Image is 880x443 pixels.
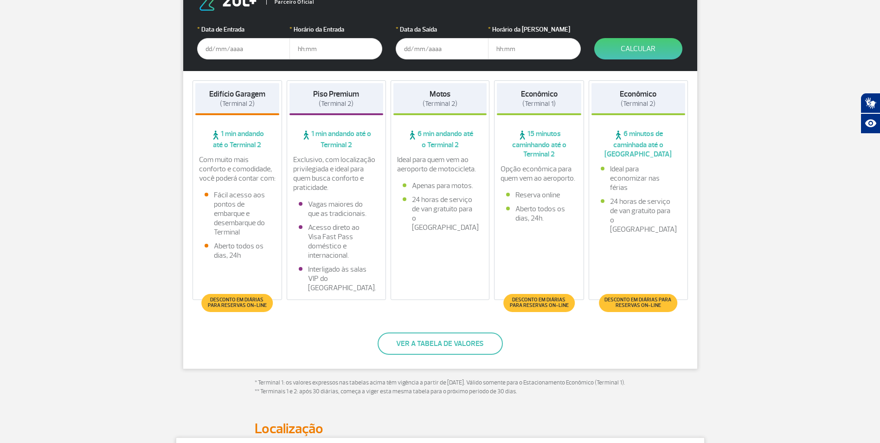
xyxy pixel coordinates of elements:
li: 24 horas de serviço de van gratuito para o [GEOGRAPHIC_DATA] [403,195,478,232]
span: 1 min andando até o Terminal 2 [195,129,280,150]
div: Plugin de acessibilidade da Hand Talk. [861,93,880,134]
label: Data de Entrada [197,25,290,34]
label: Data da Saída [396,25,488,34]
p: Exclusivo, com localização privilegiada e ideal para quem busca conforto e praticidade. [293,155,379,192]
span: 6 minutos de caminhada até o [GEOGRAPHIC_DATA] [591,129,685,159]
input: dd/mm/aaaa [197,38,290,59]
label: Horário da Entrada [289,25,382,34]
h2: Localização [255,420,626,437]
input: dd/mm/aaaa [396,38,488,59]
button: Abrir tradutor de língua de sinais. [861,93,880,113]
li: Aberto todos os dias, 24h. [506,204,572,223]
li: Reserva online [506,190,572,200]
strong: Econômico [521,89,558,99]
span: 6 min andando até o Terminal 2 [393,129,487,150]
span: Desconto em diárias para reservas on-line [206,297,268,308]
label: Horário da [PERSON_NAME] [488,25,581,34]
span: (Terminal 2) [319,99,353,108]
button: Calcular [594,38,682,59]
input: hh:mm [289,38,382,59]
strong: Econômico [620,89,656,99]
span: (Terminal 2) [220,99,255,108]
p: Opção econômica para quem vem ao aeroporto. [501,164,578,183]
button: Abrir recursos assistivos. [861,113,880,134]
li: Vagas maiores do que as tradicionais. [299,200,374,218]
p: Com muito mais conforto e comodidade, você poderá contar com: [199,155,276,183]
li: Interligado às salas VIP do [GEOGRAPHIC_DATA]. [299,265,374,293]
li: Ideal para economizar nas férias [601,164,676,192]
input: hh:mm [488,38,581,59]
li: Acesso direto ao Visa Fast Pass doméstico e internacional. [299,223,374,260]
span: (Terminal 1) [522,99,556,108]
span: 15 minutos caminhando até o Terminal 2 [497,129,581,159]
span: (Terminal 2) [621,99,655,108]
li: 24 horas de serviço de van gratuito para o [GEOGRAPHIC_DATA] [601,197,676,234]
strong: Piso Premium [313,89,359,99]
p: * Terminal 1: os valores expressos nas tabelas acima têm vigência a partir de [DATE]. Válido some... [255,378,626,397]
span: 1 min andando até o Terminal 2 [289,129,383,150]
button: Ver a tabela de valores [378,332,503,355]
strong: Motos [430,89,450,99]
li: Apenas para motos. [403,181,478,190]
span: Desconto em diárias para reservas on-line [508,297,570,308]
li: Aberto todos os dias, 24h [205,241,270,260]
span: Desconto em diárias para reservas on-line [604,297,673,308]
li: Fácil acesso aos pontos de embarque e desembarque do Terminal [205,190,270,237]
p: Ideal para quem vem ao aeroporto de motocicleta. [397,155,483,174]
span: (Terminal 2) [423,99,457,108]
strong: Edifício Garagem [209,89,265,99]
